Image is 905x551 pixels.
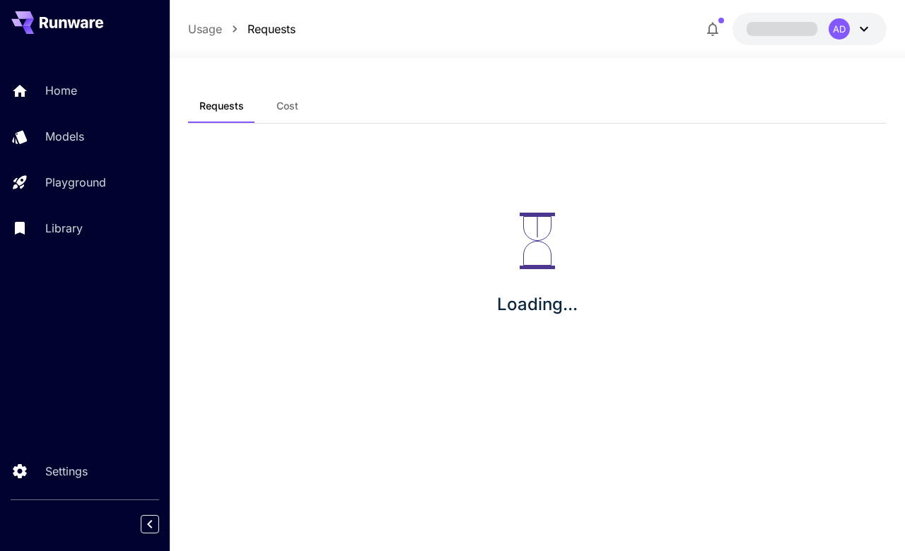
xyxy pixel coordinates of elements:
p: Library [45,220,83,237]
span: Requests [199,100,244,112]
p: Home [45,82,77,99]
p: Playground [45,174,106,191]
p: Settings [45,463,88,480]
a: Requests [247,20,296,37]
div: Collapse sidebar [151,511,170,537]
span: Cost [276,100,298,112]
nav: breadcrumb [188,20,296,37]
p: Loading... [497,292,578,317]
a: Usage [188,20,222,37]
button: AD [732,13,887,45]
p: Models [45,128,84,145]
div: AD [829,18,850,40]
button: Collapse sidebar [141,515,159,533]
